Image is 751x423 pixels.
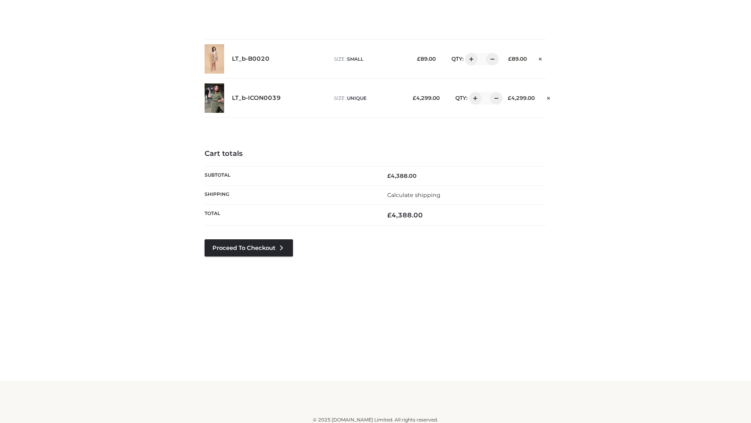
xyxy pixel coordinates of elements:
div: QTY: [447,92,500,105]
bdi: 89.00 [508,56,527,62]
bdi: 4,299.00 [413,95,440,101]
span: £ [413,95,416,101]
div: QTY: [444,53,496,65]
th: Shipping [205,185,375,204]
span: £ [508,95,511,101]
a: Calculate shipping [387,192,440,199]
h4: Cart totals [205,150,546,158]
span: SMALL [347,56,363,62]
a: Remove this item [543,92,554,102]
a: Proceed to Checkout [205,239,293,257]
th: Total [205,205,375,226]
th: Subtotal [205,166,375,185]
p: size : [334,95,405,102]
span: £ [417,56,420,62]
a: Remove this item [535,53,546,63]
span: £ [387,211,392,219]
bdi: 89.00 [417,56,436,62]
span: £ [387,172,391,179]
p: size : [334,56,405,63]
bdi: 4,388.00 [387,172,417,179]
span: £ [508,56,512,62]
span: UNIQUE [347,95,367,101]
a: LT_b-ICON0039 [232,94,281,102]
a: LT_b-B0020 [232,55,269,63]
bdi: 4,388.00 [387,211,423,219]
bdi: 4,299.00 [508,95,535,101]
